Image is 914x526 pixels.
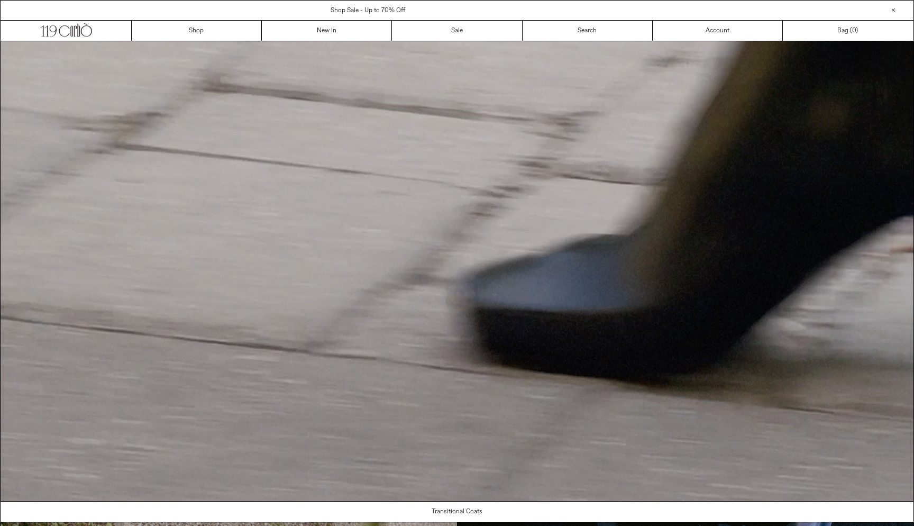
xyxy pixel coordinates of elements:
[783,21,913,41] a: Bag ()
[1,502,914,522] a: Transitional Coats
[653,21,783,41] a: Account
[331,6,405,15] a: Shop Sale - Up to 70% Off
[852,26,856,35] span: 0
[852,26,858,35] span: )
[132,21,262,41] a: Shop
[392,21,522,41] a: Sale
[262,21,392,41] a: New In
[1,41,913,501] video: Your browser does not support the video tag.
[1,495,913,504] a: Your browser does not support the video tag.
[523,21,653,41] a: Search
